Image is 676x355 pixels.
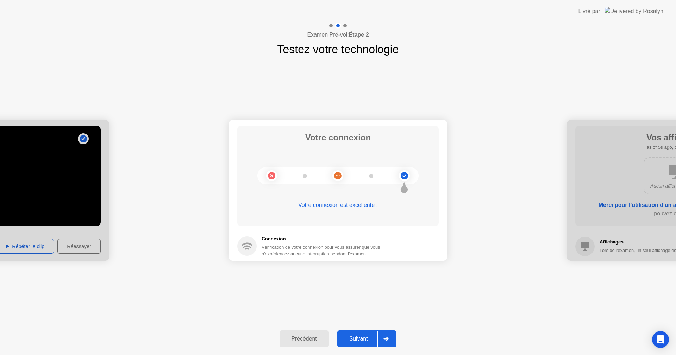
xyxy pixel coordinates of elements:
h1: Testez votre technologie [277,41,399,58]
img: Delivered by Rosalyn [605,7,663,15]
div: Vérification de votre connexion pour vous assurer que vous n'expériencez aucune interruption pend... [262,244,381,257]
div: Votre connexion est excellente ! [237,201,439,209]
div: Suivant [339,336,378,342]
button: Suivant [337,330,397,347]
button: Précédent [280,330,329,347]
div: Précédent [282,336,327,342]
div: Open Intercom Messenger [652,331,669,348]
div: Livré par [578,7,600,15]
h5: Connexion [262,235,381,242]
h1: Votre connexion [305,131,371,144]
b: Étape 2 [349,32,369,38]
h4: Examen Pré-vol: [307,31,369,39]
